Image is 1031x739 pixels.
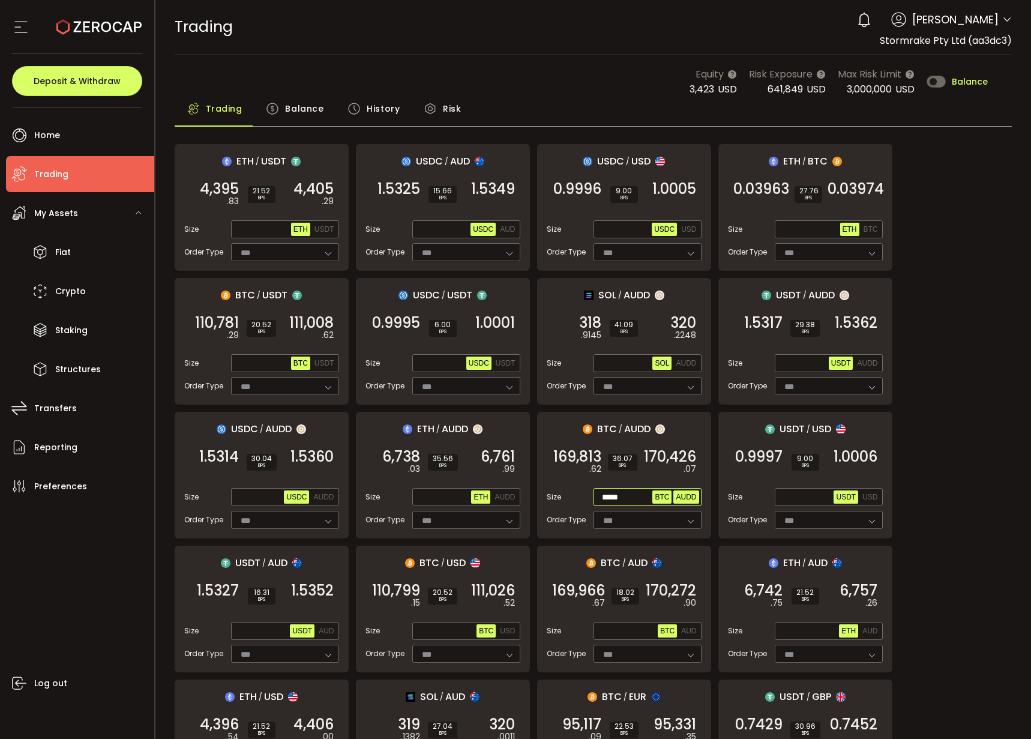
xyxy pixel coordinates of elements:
span: My Assets [34,205,78,222]
span: 641,849 [768,82,803,96]
span: Structures [55,361,101,378]
em: .52 [503,597,515,609]
em: / [622,558,626,569]
em: .03 [408,463,420,475]
span: 110,781 [195,317,239,329]
img: btc_portfolio.svg [405,558,415,568]
span: USDT [780,421,805,436]
button: USDT [290,624,314,638]
span: 9.00 [796,455,814,462]
i: BPS [796,596,814,603]
span: [PERSON_NAME] [912,11,999,28]
i: BPS [434,328,452,336]
span: USDT [292,627,312,635]
button: USDT [829,357,853,370]
i: BPS [796,462,814,469]
em: / [802,156,806,167]
span: Size [184,358,199,369]
em: .62 [322,329,334,342]
em: .15 [411,597,420,609]
span: Crypto [55,283,86,300]
em: / [445,156,448,167]
span: USDT [261,154,286,169]
span: Size [547,224,561,235]
em: / [436,424,440,435]
span: 1.5317 [744,317,783,329]
span: Order Type [728,648,767,659]
span: USD [264,689,283,704]
span: USD [500,627,515,635]
span: Staking [55,322,88,339]
span: 111,026 [471,585,515,597]
img: zuPXiwguUFiBOIQyqLOiXsnnNitlx7q4LCwEbLHADjIpTka+Lip0HH8D0VTrd02z+wEAAAAASUVORK5CYII= [296,424,306,434]
span: AUD [681,627,696,635]
i: BPS [433,195,452,202]
button: BTC [658,624,677,638]
span: 1.0006 [834,451,877,463]
span: Order Type [184,514,223,525]
span: Risk Exposure [749,67,813,82]
span: USDC [413,288,440,303]
span: Size [728,358,742,369]
button: AUD [860,624,880,638]
button: AUD [497,223,517,236]
span: USD [862,493,877,501]
button: ETH [840,223,859,236]
span: Trading [175,16,233,37]
span: AUD [450,154,470,169]
span: USD [895,82,915,96]
img: zuPXiwguUFiBOIQyqLOiXsnnNitlx7q4LCwEbLHADjIpTka+Lip0HH8D0VTrd02z+wEAAAAASUVORK5CYII= [655,291,664,300]
img: usdt_portfolio.svg [292,291,302,300]
span: AUDD [857,359,877,367]
button: AUDD [673,357,699,370]
span: 320 [670,317,696,329]
img: aud_portfolio.svg [652,558,662,568]
button: ETH [839,624,858,638]
em: / [262,558,266,569]
span: Size [547,492,561,502]
img: usdt_portfolio.svg [291,157,301,166]
span: AUD [500,225,515,234]
button: USD [860,490,880,504]
button: SOL [652,357,672,370]
button: ETH [471,490,490,504]
span: USDC [286,493,307,501]
i: BPS [615,195,633,202]
em: / [807,424,810,435]
span: Size [728,626,742,636]
em: .2248 [673,329,696,342]
span: USD [681,225,696,234]
span: Risk [443,97,461,121]
span: 169,966 [552,585,605,597]
span: 1.5349 [471,183,515,195]
span: AUD [808,555,828,570]
span: 3,000,000 [847,82,892,96]
span: USDC [231,421,258,436]
span: Size [728,492,742,502]
span: ETH [841,627,856,635]
em: .67 [592,597,605,609]
span: Log out [34,675,67,692]
img: usd_portfolio.svg [288,692,298,702]
span: SOL [655,359,669,367]
span: Preferences [34,478,87,495]
span: 0.9997 [735,451,783,463]
span: 21.52 [253,187,271,195]
span: Max Risk Limit [838,67,901,82]
img: usdc_portfolio.svg [583,157,592,166]
em: .62 [589,463,601,475]
span: Order Type [728,247,767,258]
span: Order Type [365,514,404,525]
i: BPS [613,462,633,469]
span: History [367,97,400,121]
i: BPS [799,195,817,202]
span: ETH [417,421,434,436]
button: USD [679,223,699,236]
i: BPS [253,596,271,603]
span: 18.02 [616,589,634,596]
img: gbp_portfolio.svg [836,692,846,702]
span: Size [184,492,199,502]
em: .75 [771,597,783,609]
img: usd_portfolio.svg [836,424,846,434]
span: AUDD [494,493,515,501]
